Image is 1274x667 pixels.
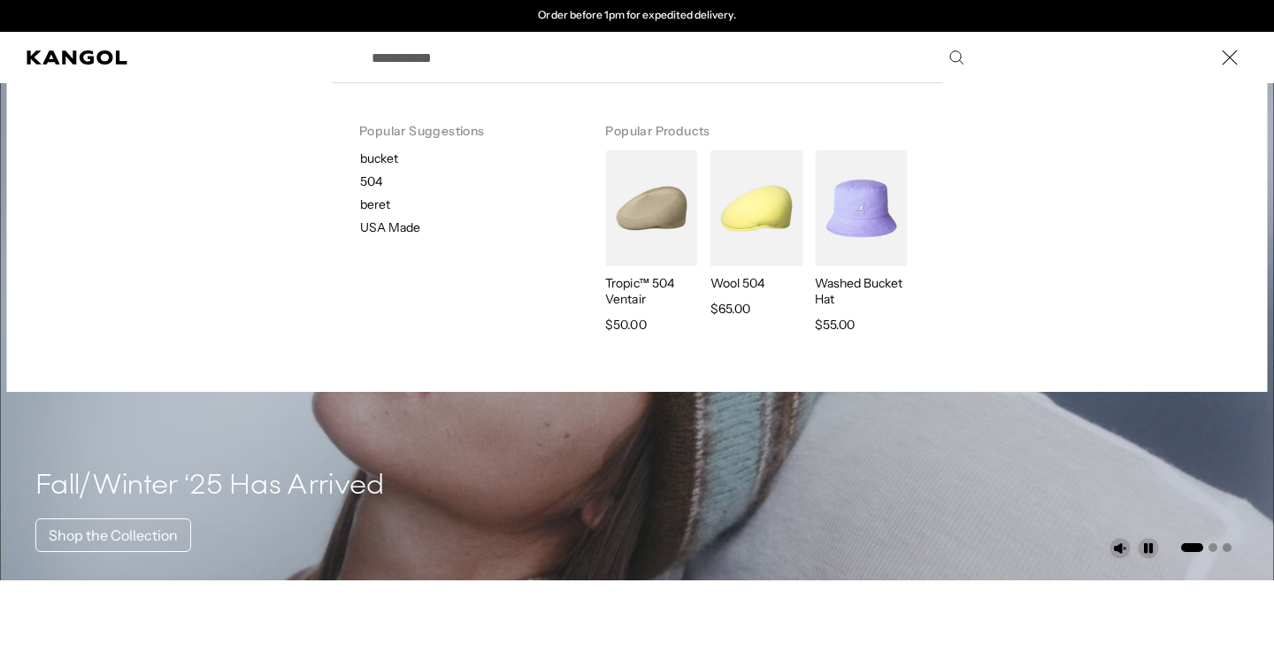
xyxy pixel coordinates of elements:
[359,101,549,150] h3: Popular Suggestions
[338,219,577,235] a: USA Made
[815,314,855,335] span: $55.00
[710,275,802,291] p: Wool 504
[600,150,697,335] a: Tropic™ 504 Ventair Tropic™ 504 Ventair $50.00
[360,196,577,212] p: beret
[710,298,750,319] span: $65.00
[360,219,420,235] p: USA Made
[538,9,735,23] p: Order before 1pm for expedited delivery.
[605,275,697,307] p: Tropic™ 504 Ventair
[455,9,819,23] slideshow-component: Announcement bar
[360,173,577,189] p: 504
[455,9,819,23] div: Announcement
[948,50,964,65] button: Search here
[815,275,907,307] p: Washed Bucket Hat
[360,150,577,166] p: bucket
[815,150,907,266] img: Washed Bucket Hat
[605,101,914,150] h3: Popular Products
[27,50,128,65] a: Kangol
[1212,40,1247,75] button: Close
[455,9,819,23] div: 2 of 2
[605,314,646,335] span: $50.00
[705,150,802,319] a: Wool 504 Wool 504 $65.00
[605,150,697,266] img: Tropic™ 504 Ventair
[710,150,802,266] img: Wool 504
[810,150,907,335] a: Washed Bucket Hat Washed Bucket Hat $55.00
